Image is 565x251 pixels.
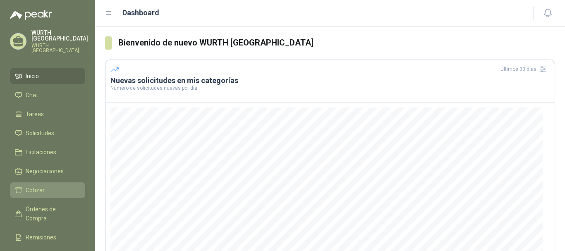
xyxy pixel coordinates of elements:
p: WURTH [GEOGRAPHIC_DATA] [31,30,88,41]
a: Negociaciones [10,163,85,179]
a: Chat [10,87,85,103]
p: WURTH [GEOGRAPHIC_DATA] [31,43,88,53]
span: Inicio [26,72,39,81]
a: Solicitudes [10,125,85,141]
span: Tareas [26,110,44,119]
span: Cotizar [26,186,45,195]
a: Remisiones [10,229,85,245]
h3: Nuevas solicitudes en mis categorías [110,76,550,86]
span: Remisiones [26,233,56,242]
span: Órdenes de Compra [26,205,77,223]
a: Cotizar [10,182,85,198]
a: Tareas [10,106,85,122]
h1: Dashboard [122,7,159,19]
span: Negociaciones [26,167,64,176]
a: Órdenes de Compra [10,201,85,226]
a: Inicio [10,68,85,84]
span: Solicitudes [26,129,54,138]
div: Últimos 30 días [500,62,550,76]
span: Chat [26,91,38,100]
h3: Bienvenido de nuevo WURTH [GEOGRAPHIC_DATA] [118,36,555,49]
a: Licitaciones [10,144,85,160]
img: Logo peakr [10,10,52,20]
p: Número de solicitudes nuevas por día [110,86,550,91]
span: Licitaciones [26,148,56,157]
